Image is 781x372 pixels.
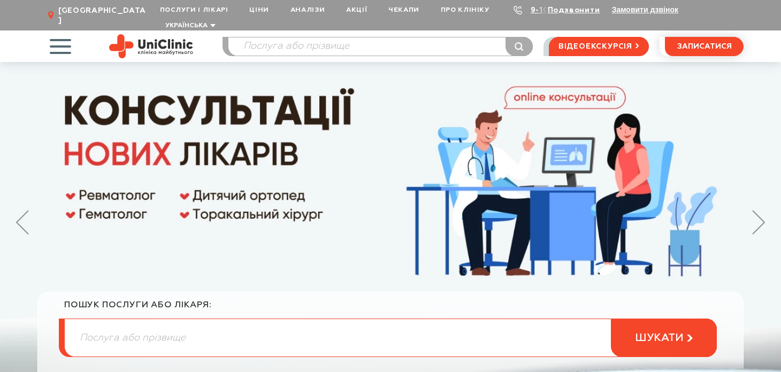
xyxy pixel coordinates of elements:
[558,37,632,56] span: відеоекскурсія
[65,319,716,356] input: Послуга або прізвище
[665,37,744,56] button: записатися
[58,6,149,25] span: [GEOGRAPHIC_DATA]
[64,300,717,319] div: пошук послуги або лікаря:
[635,331,684,345] span: шукати
[549,37,649,56] a: відеоекскурсія
[612,5,678,14] button: Замовити дзвінок
[531,6,554,14] a: 9-103
[228,37,532,56] input: Послуга або прізвище
[165,22,208,29] span: Українська
[109,34,193,58] img: Uniclinic
[548,6,600,14] a: Подзвонити
[611,319,717,357] button: шукати
[677,43,732,50] span: записатися
[163,22,216,30] button: Українська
